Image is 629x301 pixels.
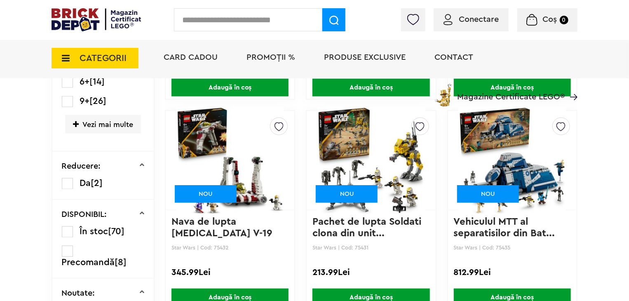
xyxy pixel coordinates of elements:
[454,217,555,238] a: Vehiculul MTT al separatisilor din Bat...
[171,245,289,251] p: Star Wars | Cod: 75432
[91,179,103,188] span: [2]
[80,54,127,63] span: CATEGORII
[312,267,430,278] div: 213.99Lei
[434,53,473,61] a: Contact
[543,15,557,24] span: Coș
[457,185,519,203] div: NOU
[454,245,571,251] p: Star Wars | Cod: 75435
[246,53,295,61] a: PROMOȚII %
[312,245,430,251] p: Star Wars | Cod: 75431
[80,179,91,188] span: Da
[454,267,571,278] div: 812.99Lei
[175,185,237,203] div: NOU
[62,210,107,219] p: DISPONIBIL:
[108,227,125,236] span: [70]
[62,258,115,267] span: Precomandă
[316,185,378,203] div: NOU
[65,115,141,134] span: Vezi mai multe
[457,82,565,101] span: Magazine Certificate LEGO®
[458,103,566,218] img: Vehiculul MTT al separatisilor din Batalia de pe Felucia
[80,227,108,236] span: În stoc
[164,53,218,61] a: Card Cadou
[176,103,284,218] img: Nava de lupta stelara V-19 Torrent
[171,267,289,278] div: 345.99Lei
[62,289,95,297] p: Noutate:
[171,217,275,250] a: Nava de lupta [MEDICAL_DATA] V-19 Torrent
[324,53,406,61] a: Produse exclusive
[115,258,127,267] span: [8]
[62,162,101,170] p: Reducere:
[444,15,499,24] a: Conectare
[459,15,499,24] span: Conectare
[317,103,425,218] img: Pachet de lupta Soldati clona din unitatea stelara 327
[565,82,577,90] a: Magazine Certificate LEGO®
[312,217,424,238] a: Pachet de lupta Soldati clona din unit...
[560,16,568,24] small: 0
